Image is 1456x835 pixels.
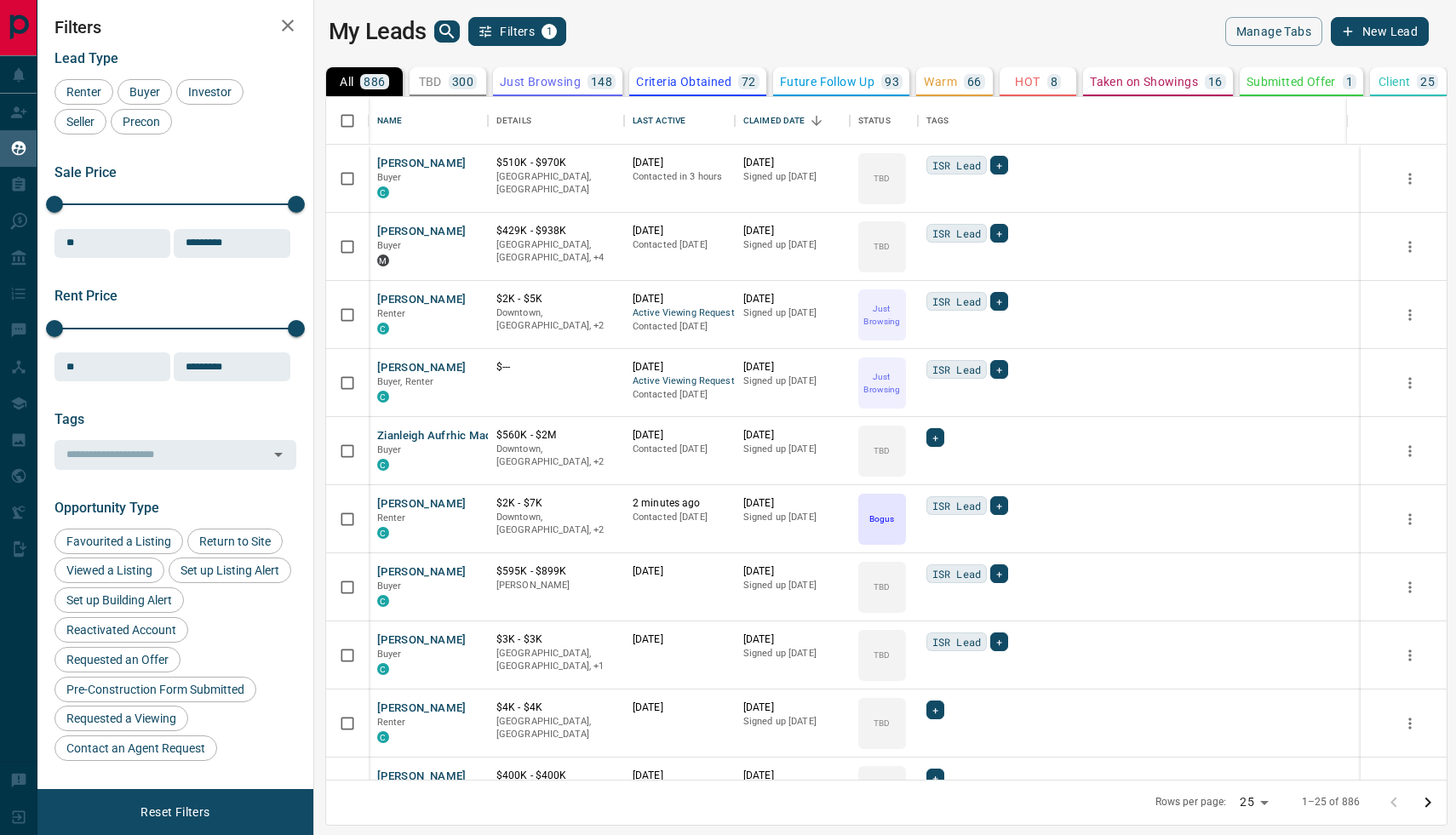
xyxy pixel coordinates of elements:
[1397,370,1423,396] button: more
[1302,795,1360,809] p: 1–25 of 886
[918,97,1361,145] div: Tags
[633,320,726,334] p: Contacted [DATE]
[377,512,406,523] span: Renter
[176,79,244,105] div: Investor
[743,375,841,388] p: Signed up [DATE]
[932,633,981,650] span: ISR Lead
[743,292,841,306] p: [DATE]
[860,370,904,396] p: Just Browsing
[1090,76,1198,88] p: Taken on Showings
[1411,786,1445,820] button: Go to next page
[369,97,488,145] div: Name
[60,712,182,725] span: Requested a Viewing
[990,360,1008,379] div: +
[1397,302,1423,328] button: more
[543,26,555,37] span: 1
[377,97,403,145] div: Name
[340,76,353,88] p: All
[743,306,841,320] p: Signed up [DATE]
[377,240,402,251] span: Buyer
[743,647,841,661] p: Signed up [DATE]
[967,76,982,88] p: 66
[633,224,726,238] p: [DATE]
[60,741,211,755] span: Contact an Agent Request
[743,428,841,443] p: [DATE]
[377,769,467,785] button: [PERSON_NAME]
[633,632,726,647] p: [DATE]
[932,565,981,582] span: ISR Lead
[60,653,175,666] span: Requested an Offer
[990,156,1008,174] div: +
[377,391,389,403] div: condos.ca
[990,224,1008,243] div: +
[735,97,850,145] div: Claimed Date
[1015,76,1040,88] p: HOT
[496,715,616,741] p: [GEOGRAPHIC_DATA], [GEOGRAPHIC_DATA]
[377,717,406,728] span: Renter
[377,444,402,455] span: Buyer
[377,564,467,580] button: [PERSON_NAME]
[874,240,890,253] p: TBD
[743,443,841,456] p: Signed up [DATE]
[123,85,166,99] span: Buyer
[377,224,467,240] button: [PERSON_NAME]
[377,731,389,743] div: condos.ca
[496,701,616,715] p: $4K - $4K
[743,156,841,170] p: [DATE]
[743,564,841,579] p: [DATE]
[633,496,726,511] p: 2 minutes ago
[496,496,616,511] p: $2K - $7K
[54,500,159,516] span: Opportunity Type
[996,497,1002,514] span: +
[377,428,510,444] button: Zianleigh Aufrhic Madulid
[377,292,467,308] button: [PERSON_NAME]
[932,157,981,174] span: ISR Lead
[932,497,981,514] span: ISR Lead
[932,701,938,718] span: +
[377,186,389,198] div: condos.ca
[54,288,118,304] span: Rent Price
[496,292,616,306] p: $2K - $5K
[377,172,402,183] span: Buyer
[743,715,841,729] p: Signed up [DATE]
[743,511,841,524] p: Signed up [DATE]
[743,97,805,145] div: Claimed Date
[377,459,389,471] div: condos.ca
[743,769,841,783] p: [DATE]
[54,677,256,702] div: Pre-Construction Form Submitted
[60,535,177,548] span: Favourited a Listing
[743,360,841,375] p: [DATE]
[54,529,183,554] div: Favourited a Listing
[377,595,389,607] div: condos.ca
[996,361,1002,378] span: +
[780,76,874,88] p: Future Follow Up
[111,109,172,134] div: Precon
[874,717,890,729] p: TBD
[743,701,841,715] p: [DATE]
[496,224,616,238] p: $429K - $938K
[874,649,890,661] p: TBD
[1397,575,1423,600] button: more
[743,224,841,238] p: [DATE]
[874,444,890,457] p: TBD
[932,293,981,310] span: ISR Lead
[60,115,100,129] span: Seller
[633,360,726,375] p: [DATE]
[54,735,217,761] div: Contact an Agent Request
[633,701,726,715] p: [DATE]
[633,292,726,306] p: [DATE]
[377,376,434,387] span: Buyer, Renter
[924,76,957,88] p: Warm
[926,97,949,145] div: Tags
[1233,790,1274,815] div: 25
[1051,76,1058,88] p: 8
[54,109,106,134] div: Seller
[633,238,726,252] p: Contacted [DATE]
[60,593,178,607] span: Set up Building Alert
[874,580,890,593] p: TBD
[182,85,238,99] span: Investor
[633,388,726,402] p: Contacted [DATE]
[118,79,172,105] div: Buyer
[377,649,402,660] span: Buyer
[488,97,624,145] div: Details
